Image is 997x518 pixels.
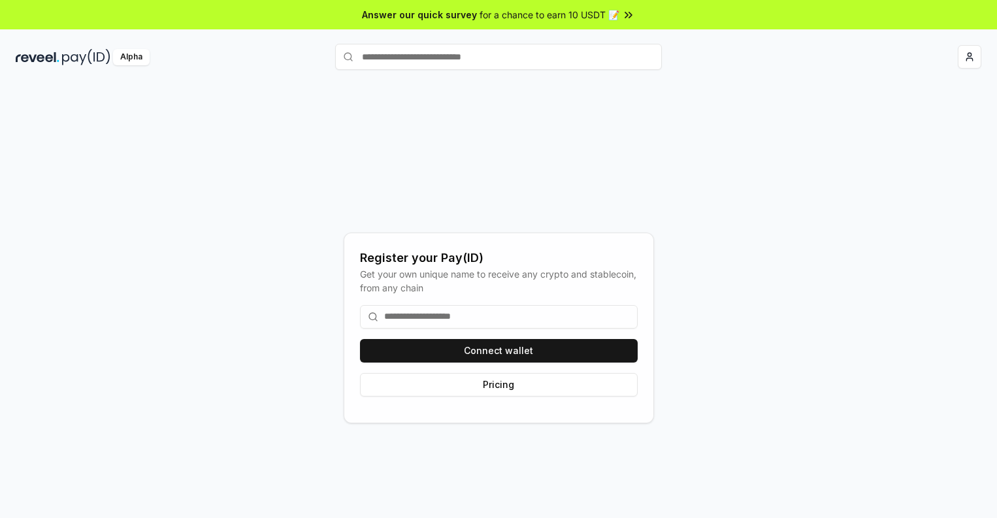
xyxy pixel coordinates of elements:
button: Connect wallet [360,339,638,363]
div: Register your Pay(ID) [360,249,638,267]
span: Answer our quick survey [362,8,477,22]
button: Pricing [360,373,638,397]
div: Alpha [113,49,150,65]
div: Get your own unique name to receive any crypto and stablecoin, from any chain [360,267,638,295]
img: pay_id [62,49,110,65]
span: for a chance to earn 10 USDT 📝 [480,8,619,22]
img: reveel_dark [16,49,59,65]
